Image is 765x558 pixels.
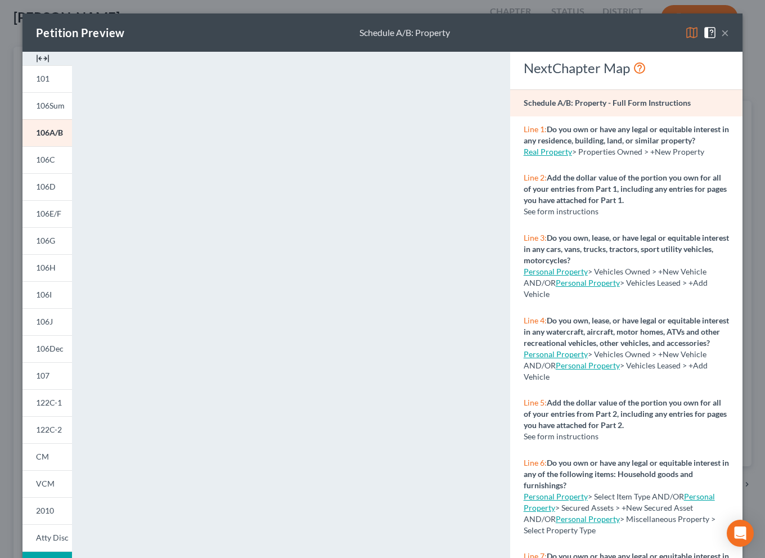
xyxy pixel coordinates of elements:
strong: Do you own, lease, or have legal or equitable interest in any cars, vans, trucks, tractors, sport... [524,233,729,265]
a: Personal Property [524,349,588,359]
a: Personal Property [556,278,620,287]
span: Atty Disc [36,533,69,542]
strong: Add the dollar value of the portion you own for all of your entries from Part 1, including any en... [524,173,727,205]
span: Line 5: [524,398,547,407]
span: Line 3: [524,233,547,242]
span: > Vehicles Leased > +Add Vehicle [524,278,708,299]
strong: Do you own or have any legal or equitable interest in any of the following items: Household goods... [524,458,729,490]
span: > Secured Assets > +New Secured Asset AND/OR [524,492,715,524]
a: 106H [22,254,72,281]
a: 106G [22,227,72,254]
a: VCM [22,470,72,497]
span: 107 [36,371,49,380]
span: > Vehicles Owned > +New Vehicle AND/OR [524,267,706,287]
a: 107 [22,362,72,389]
span: 106D [36,182,56,191]
span: 106A/B [36,128,63,137]
div: NextChapter Map [524,59,729,77]
span: 2010 [36,506,54,515]
span: 106J [36,317,53,326]
a: 101 [22,65,72,92]
span: Line 2: [524,173,547,182]
span: See form instructions [524,431,598,441]
span: VCM [36,479,55,488]
strong: Do you own or have any legal or equitable interest in any residence, building, land, or similar p... [524,124,729,145]
a: Personal Property [524,267,588,276]
span: > Vehicles Leased > +Add Vehicle [524,361,708,381]
span: 122C-2 [36,425,62,434]
strong: Schedule A/B: Property - Full Form Instructions [524,98,691,107]
img: expand-e0f6d898513216a626fdd78e52531dac95497ffd26381d4c15ee2fc46db09dca.svg [36,52,49,65]
span: Line 6: [524,458,547,467]
span: 106C [36,155,55,164]
a: 106I [22,281,72,308]
span: > Properties Owned > +New Property [572,147,704,156]
span: 106I [36,290,52,299]
span: Line 4: [524,316,547,325]
a: 122C-2 [22,416,72,443]
a: Real Property [524,147,572,156]
span: 106Dec [36,344,64,353]
span: See form instructions [524,206,598,216]
a: 106C [22,146,72,173]
span: > Select Item Type AND/OR [524,492,684,501]
strong: Add the dollar value of the portion you own for all of your entries from Part 2, including any en... [524,398,727,430]
img: help-close-5ba153eb36485ed6c1ea00a893f15db1cb9b99d6cae46e1a8edb6c62d00a1a76.svg [703,26,717,39]
span: 101 [36,74,49,83]
a: Atty Disc [22,524,72,552]
a: 106Sum [22,92,72,119]
a: Personal Property [556,514,620,524]
span: Line 1: [524,124,547,134]
a: CM [22,443,72,470]
span: > Miscellaneous Property > Select Property Type [524,514,715,535]
div: Schedule A/B: Property [359,26,450,39]
a: 2010 [22,497,72,524]
span: 106H [36,263,56,272]
a: 106A/B [22,119,72,146]
a: 106D [22,173,72,200]
span: > Vehicles Owned > +New Vehicle AND/OR [524,349,706,370]
img: map-eea8200ae884c6f1103ae1953ef3d486a96c86aabb227e865a55264e3737af1f.svg [685,26,699,39]
a: 106E/F [22,200,72,227]
a: Personal Property [524,492,588,501]
div: Open Intercom Messenger [727,520,754,547]
button: × [721,26,729,39]
div: Petition Preview [36,25,124,40]
a: Personal Property [524,492,715,512]
span: 122C-1 [36,398,62,407]
span: 106G [36,236,55,245]
a: 122C-1 [22,389,72,416]
span: 106E/F [36,209,61,218]
span: CM [36,452,49,461]
a: 106Dec [22,335,72,362]
span: 106Sum [36,101,65,110]
strong: Do you own, lease, or have legal or equitable interest in any watercraft, aircraft, motor homes, ... [524,316,729,348]
a: 106J [22,308,72,335]
a: Personal Property [556,361,620,370]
